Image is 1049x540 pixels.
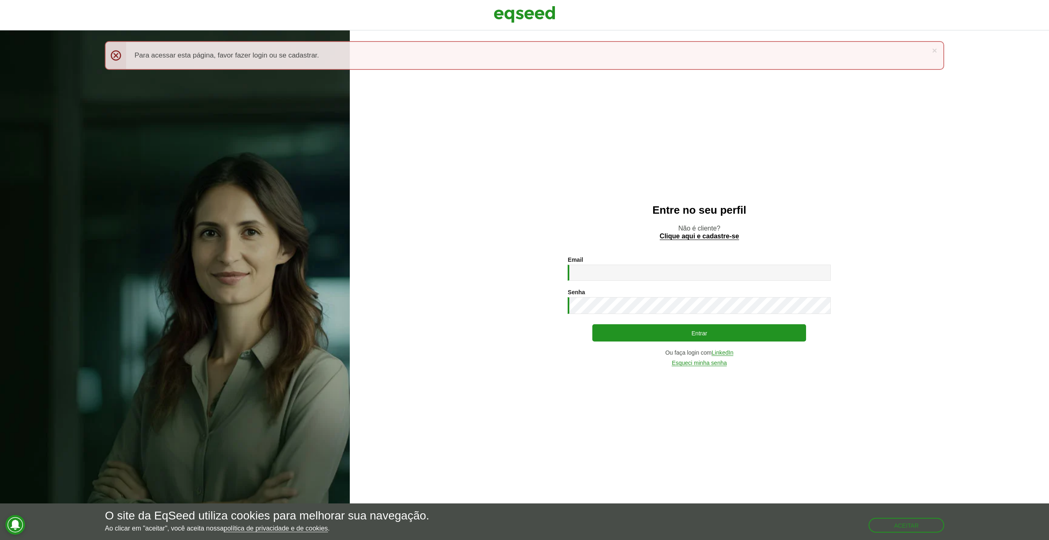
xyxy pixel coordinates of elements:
p: Não é cliente? [366,224,1033,240]
button: Aceitar [869,518,944,533]
a: Clique aqui e cadastre-se [660,233,739,240]
button: Entrar [592,324,806,342]
div: Para acessar esta página, favor fazer login ou se cadastrar. [105,41,944,70]
img: EqSeed Logo [494,4,555,25]
label: Email [568,257,583,263]
a: × [932,46,937,55]
div: Ou faça login com [568,350,831,356]
h5: O site da EqSeed utiliza cookies para melhorar sua navegação. [105,510,429,522]
h2: Entre no seu perfil [366,204,1033,216]
a: LinkedIn [712,350,733,356]
a: Esqueci minha senha [672,360,727,366]
p: Ao clicar em "aceitar", você aceita nossa . [105,524,429,532]
a: política de privacidade e de cookies [224,525,328,532]
label: Senha [568,289,585,295]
